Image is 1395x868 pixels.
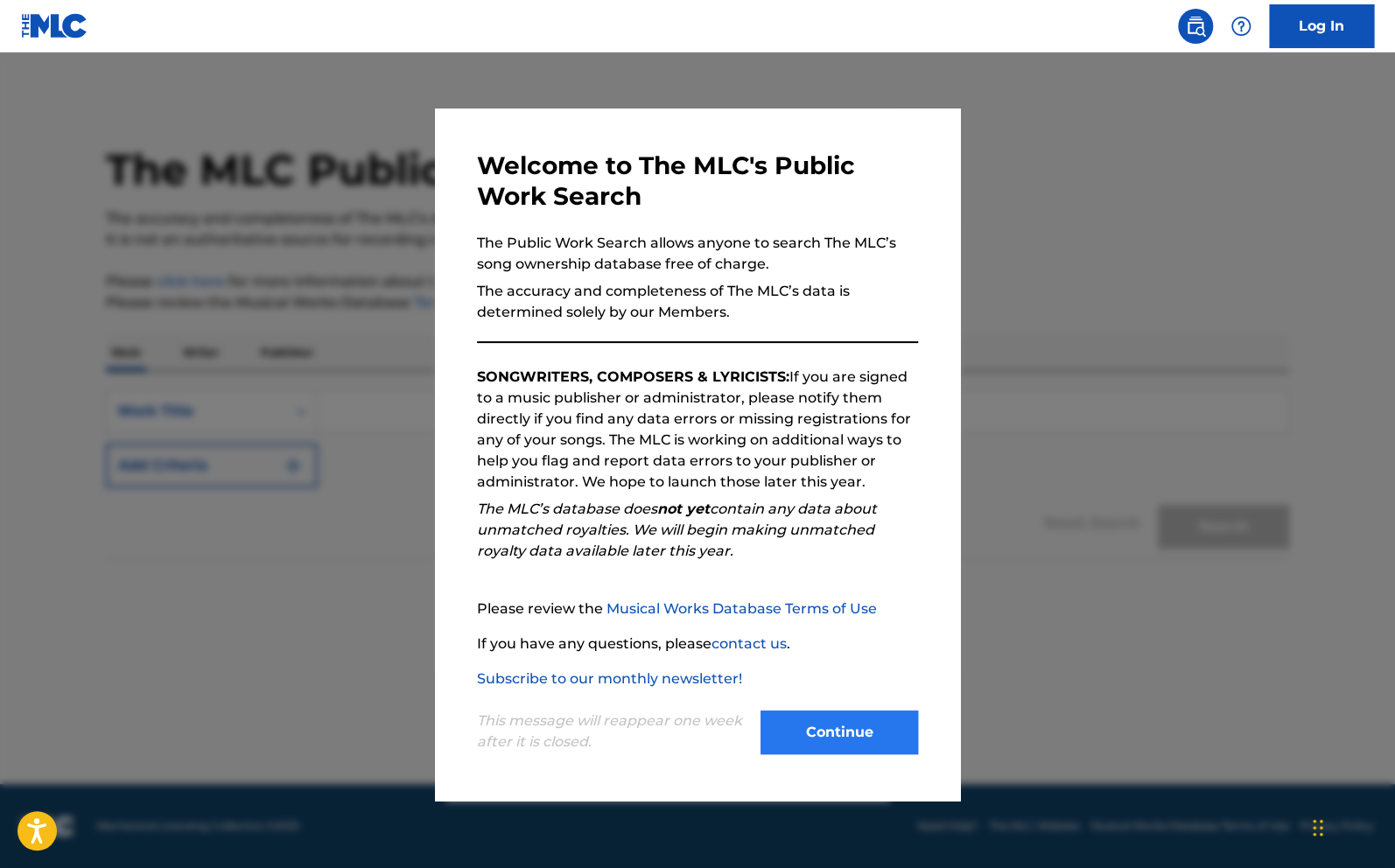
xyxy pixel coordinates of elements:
[1223,9,1258,44] div: Help
[1307,784,1395,868] iframe: Chat Widget
[21,13,88,38] img: MLC Logo
[606,600,877,617] a: Musical Works Database Terms of Use
[477,670,742,687] a: Subscribe to our monthly newsletter!
[477,150,918,212] h3: Welcome to The MLC's Public Work Search
[477,598,918,619] p: Please review the
[1178,9,1213,44] a: Public Search
[1307,784,1395,868] div: 聊天小组件
[477,233,918,275] p: The Public Work Search allows anyone to search The MLC’s song ownership database free of charge.
[477,368,789,385] strong: SONGWRITERS, COMPOSERS & LYRICISTS:
[477,633,918,654] p: If you have any questions, please .
[477,710,750,752] p: This message will reappear one week after it is closed.
[712,635,787,652] a: contact us
[1269,4,1374,48] a: Log In
[477,281,918,323] p: The accuracy and completeness of The MLC’s data is determined solely by our Members.
[761,710,918,754] button: Continue
[1230,16,1251,37] img: help
[657,500,710,517] strong: not yet
[477,367,918,493] p: If you are signed to a music publisher or administrator, please notify them directly if you find ...
[477,500,877,559] em: The MLC’s database does contain any data about unmatched royalties. We will begin making unmatche...
[1185,16,1206,37] img: search
[1313,801,1323,854] div: 拖动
